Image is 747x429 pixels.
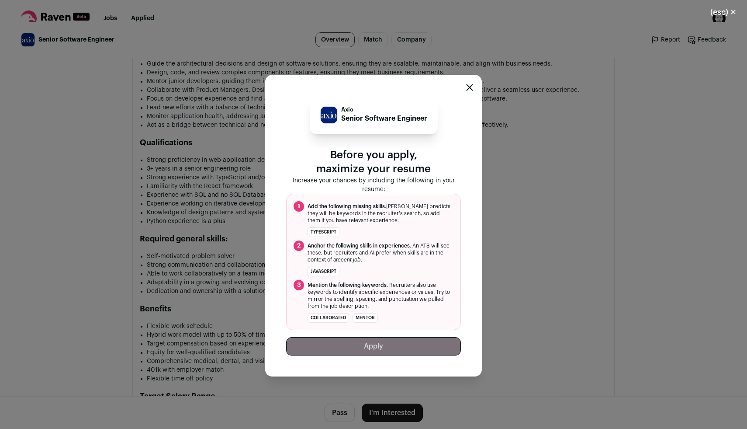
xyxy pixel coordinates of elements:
[308,203,453,224] span: [PERSON_NAME] predicts they will be keywords in the recruiter's search, so add them if you have r...
[353,313,378,323] li: mentor
[308,267,339,276] li: JavaScript
[308,227,339,237] li: TypeScript
[286,148,461,176] p: Before you apply, maximize your resume
[294,280,304,290] span: 3
[341,113,427,124] p: Senior Software Engineer
[336,257,362,262] i: recent job.
[294,201,304,212] span: 1
[308,283,387,288] span: Mention the following keywords
[294,241,304,251] span: 2
[700,3,747,22] button: Close modal
[321,107,337,123] img: 49d5f5dee9bd3af6bee723aa891086ddc91ec2fb83c336ece4d5757108dc00be.jpg
[466,84,473,91] button: Close modal
[308,313,349,323] li: collaborated
[308,204,386,209] span: Add the following missing skills.
[308,243,410,248] span: Anchor the following skills in experiences
[308,282,453,310] span: . Recruiters also use keywords to identify specific experiences or values. Try to mirror the spel...
[341,106,427,113] p: Axio
[286,176,461,194] p: Increase your chances by including the following in your resume:
[308,242,453,263] span: . An ATS will see these, but recruiters and AI prefer when skills are in the context of a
